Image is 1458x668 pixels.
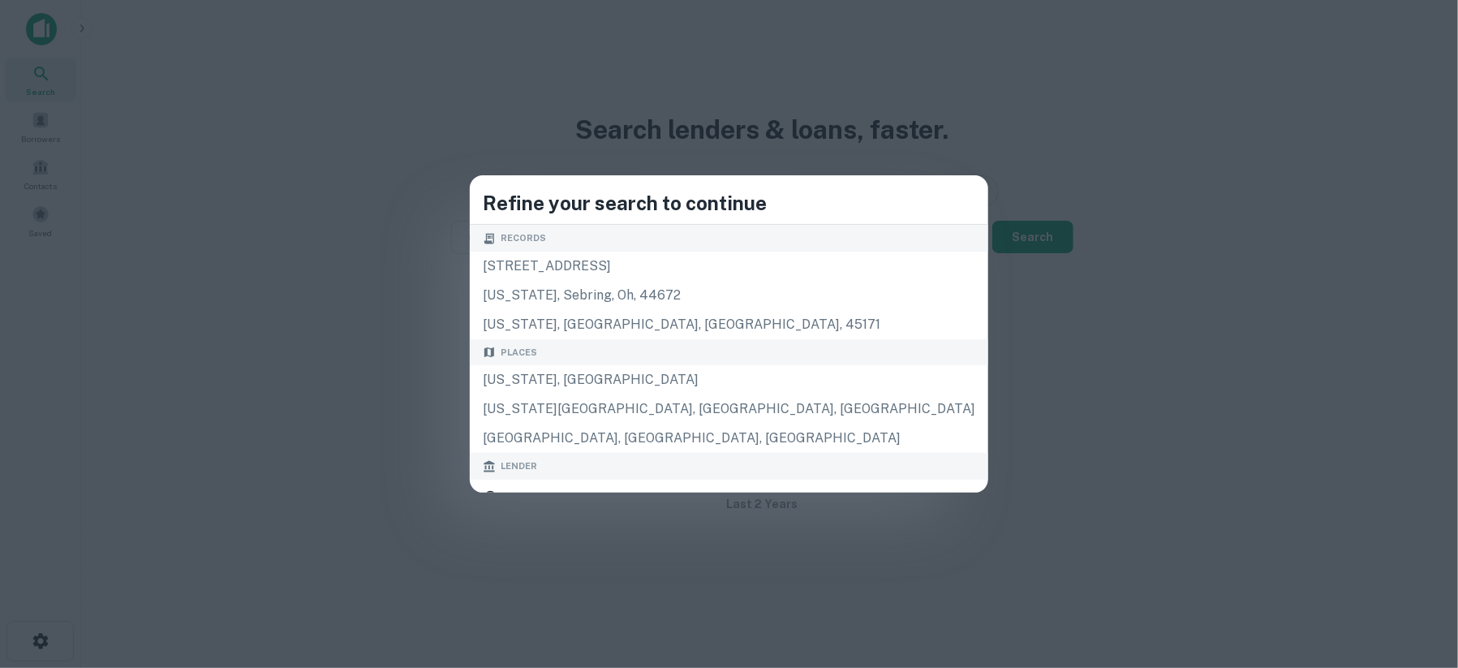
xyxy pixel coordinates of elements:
span: Places [501,346,537,360]
div: [US_STATE], [GEOGRAPHIC_DATA] [470,365,988,394]
span: Records [501,231,546,245]
div: [GEOGRAPHIC_DATA], [GEOGRAPHIC_DATA], [GEOGRAPHIC_DATA] [470,424,988,453]
h4: Refine your search to continue [483,188,975,218]
iframe: Chat Widget [1377,538,1458,616]
span: Lender [501,459,537,473]
div: [US_STATE][GEOGRAPHIC_DATA], [GEOGRAPHIC_DATA], [GEOGRAPHIC_DATA] [470,394,988,424]
div: [STREET_ADDRESS] [470,252,988,281]
div: [US_STATE], sebring, oh, 44672 [470,281,988,310]
div: [US_STATE], [GEOGRAPHIC_DATA], [GEOGRAPHIC_DATA], 45171 [470,310,988,339]
h6: See all lenders for " [US_STATE] " [515,489,710,508]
